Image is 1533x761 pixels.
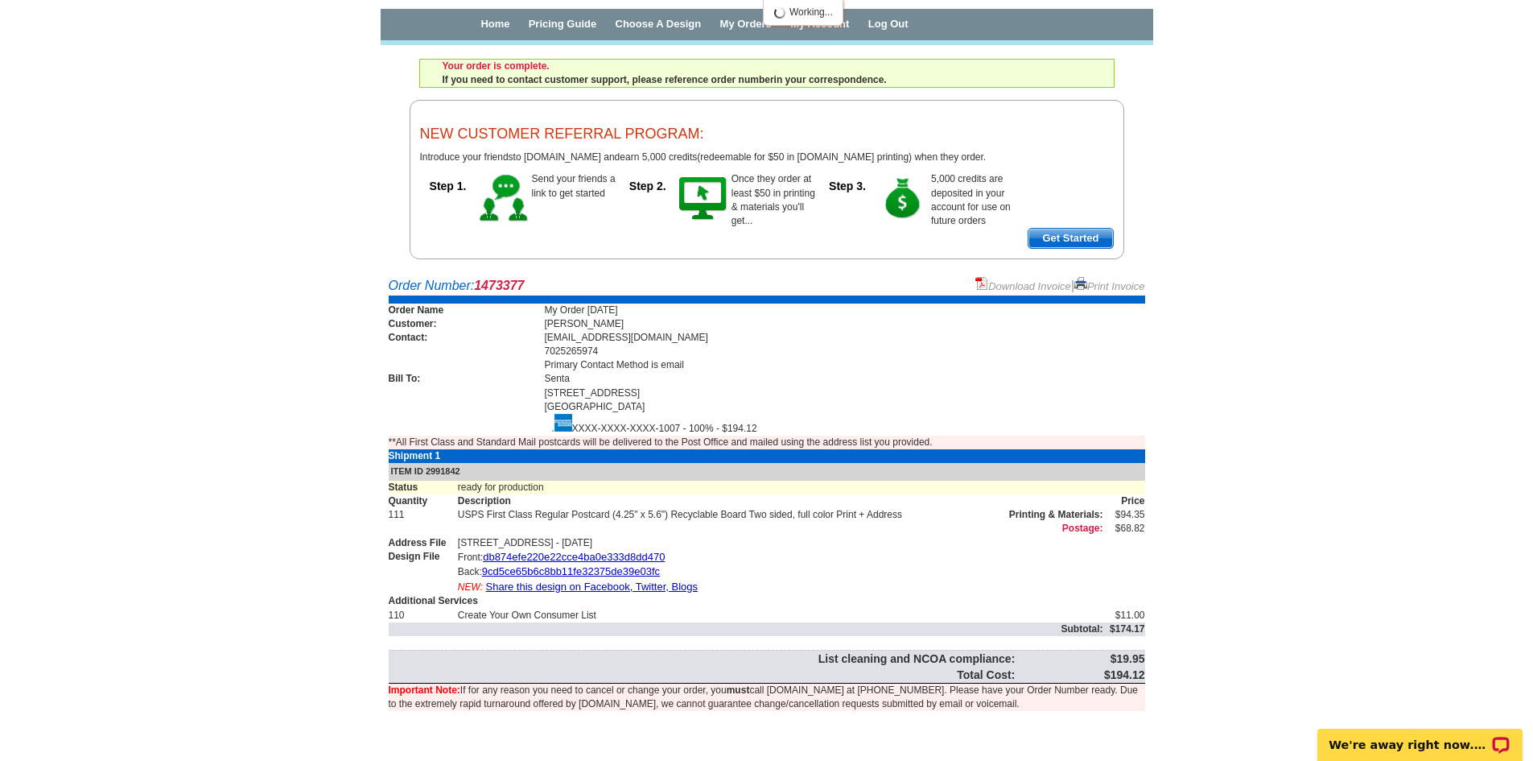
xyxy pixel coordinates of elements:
[1102,508,1144,522] td: $94.35
[483,551,665,563] a: db874efe220e22cce4ba0e333d8dd470
[389,463,1145,481] td: ITEM ID 2991842
[381,89,397,90] img: u
[876,172,931,225] img: step-3.gif
[616,18,702,30] a: Choose A Design
[389,317,545,331] td: Customer:
[389,536,458,550] td: Address File
[389,594,1145,608] td: Additional Services
[545,372,1145,386] td: Senta
[731,173,815,225] span: Once they order at least $50 in printing & materials you'll get...
[720,18,772,30] a: My Orders
[420,180,476,192] h5: Step 1.
[1015,651,1144,667] td: $19.95
[1074,280,1145,292] a: Print Invoice
[389,436,1145,449] td: **All First Class and Standard Mail postcards will be delivered to the Post Office and mailed usi...
[389,449,458,463] td: Shipment 1
[676,172,731,225] img: step-2.gif
[1009,508,1103,522] span: Printing & Materials:
[486,581,699,593] a: Share this design on Facebook, Twitter, Blogs
[545,387,1145,400] td: [STREET_ADDRESS]
[458,494,1103,508] td: Description
[620,151,697,163] span: earn 5,000 credits
[443,60,887,85] span: If you need to contact customer support, please reference order number in your correspondence.
[480,18,509,30] a: Home
[389,651,1016,667] td: List cleaning and NCOA compliance:
[389,609,458,622] td: 110
[620,180,676,192] h5: Step 2.
[931,173,1011,225] span: 5,000 credits are deposited in your account for use on future orders
[389,277,1145,296] div: Order Number:
[443,60,550,72] strong: Your order is complete.
[545,400,1145,414] td: [GEOGRAPHIC_DATA]
[420,151,1114,164] p: to [DOMAIN_NAME] and (redeemable for $50 in [DOMAIN_NAME] printing) when they order.
[420,126,1114,143] h3: NEW CUSTOMER REFERRAL PROGRAM:
[1307,710,1533,761] iframe: LiveChat chat widget
[545,304,1145,317] td: My Order [DATE]
[545,317,1145,331] td: [PERSON_NAME]
[389,550,458,565] td: Design File
[389,667,1016,683] td: Total Cost:
[819,180,876,192] h5: Step 3.
[474,279,524,292] strong: 1473377
[545,358,1145,372] td: Primary Contact Method is email
[458,581,483,593] span: NEW:
[458,565,1103,580] td: Back:
[1102,522,1144,536] td: $68.82
[389,304,545,317] td: Order Name
[727,684,750,696] b: must
[1028,228,1113,249] a: Get Started
[545,414,1145,436] td: XXXX-XXXX-XXXX-1007 - 100% - $194.12
[545,345,1145,358] td: 7025265974
[529,18,597,30] a: Pricing Guide
[389,508,458,522] td: 111
[545,331,1145,345] td: [EMAIL_ADDRESS][DOMAIN_NAME]
[389,622,1103,636] td: Subtotal:
[1102,622,1144,636] td: $174.17
[458,508,1103,522] td: USPS First Class Regular Postcard (4.25" x 5.6") Recyclable Board Two sided, full color Print + A...
[420,151,513,163] span: Introduce your friends
[975,280,1071,292] a: Download Invoice
[458,536,1103,550] td: [STREET_ADDRESS] - [DATE]
[389,372,545,386] td: Bill To:
[458,481,1145,494] td: ready for production
[868,18,909,30] a: Log Out
[476,172,532,225] img: step-1.gif
[458,550,1103,565] td: Front:
[975,277,988,290] img: small-pdf-icon.gif
[773,6,786,19] img: loading...
[545,414,572,432] img: amex.gif
[1102,609,1144,622] td: $11.00
[1015,667,1144,683] td: $194.12
[389,494,458,508] td: Quantity
[1062,523,1103,534] strong: Postage:
[482,565,660,577] a: 9cd5ce65b6c8bb11fe32375de39e03fc
[975,277,1144,296] div: |
[389,684,460,696] font: Important Note:
[389,481,458,494] td: Status
[389,684,1145,711] td: If for any reason you need to cancel or change your order, you call [DOMAIN_NAME] at [PHONE_NUMBE...
[1028,229,1112,248] span: Get Started
[1074,277,1087,290] img: small-print-icon.gif
[1102,494,1144,508] td: Price
[389,331,545,345] td: Contact:
[458,609,1103,622] td: Create Your Own Consumer List
[532,173,616,198] span: Send your friends a link to get started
